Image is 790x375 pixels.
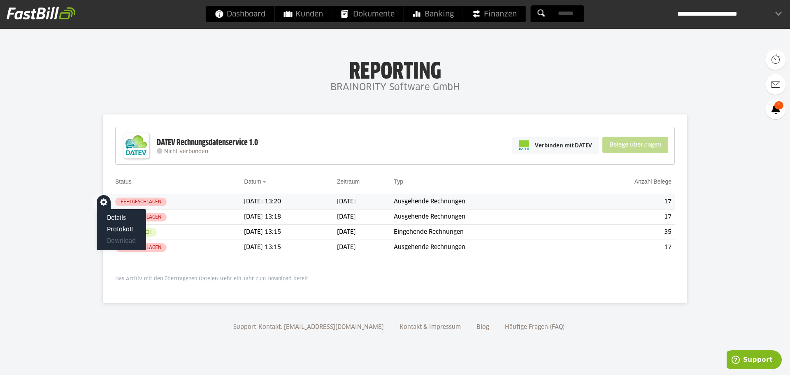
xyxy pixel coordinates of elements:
h1: Reporting [82,58,708,79]
a: Anzahl Belege [634,178,671,185]
td: [DATE] [337,225,394,240]
a: Status [115,178,132,185]
a: Häufige Fragen (FAQ) [502,324,568,330]
td: [DATE] [337,240,394,255]
sl-badge: Fehlgeschlagen [115,198,167,206]
span: Kunden [284,6,323,22]
a: Zeitraum [337,178,360,185]
span: Verbinden mit DATEV [535,141,592,149]
a: Support-Kontakt: [EMAIL_ADDRESS][DOMAIN_NAME] [230,324,387,330]
td: Ausgehende Rechnungen [394,194,573,210]
td: [DATE] 13:18 [244,210,337,225]
td: 35 [574,225,675,240]
td: [DATE] [337,194,394,210]
td: [DATE] 13:15 [244,225,337,240]
div: DATEV Rechnungsdatenservice 1.0 [157,137,258,148]
td: 17 [574,194,675,210]
td: [DATE] 13:15 [244,240,337,255]
td: 17 [574,240,675,255]
span: Banking [413,6,454,22]
sl-menu-item: Details [97,212,146,224]
a: Dashboard [206,6,274,22]
td: Ausgehende Rechnungen [394,240,573,255]
a: Finanzen [463,6,526,22]
a: Banking [404,6,463,22]
a: Verbinden mit DATEV [512,137,599,154]
a: Typ [394,178,403,185]
sl-menu-item: Protokoll [97,224,146,235]
span: Dokumente [342,6,395,22]
td: Eingehende Rechnungen [394,225,573,240]
span: Dashboard [215,6,265,22]
img: DATEV-Datenservice Logo [120,129,153,162]
img: fastbill_logo_white.png [7,7,75,20]
img: pi-datev-logo-farbig-24.svg [519,140,529,150]
td: 17 [574,210,675,225]
span: Finanzen [472,6,517,22]
a: Kontakt & Impressum [397,324,464,330]
img: sort_desc.gif [263,181,268,183]
sl-button: Belege übertragen [602,137,668,153]
td: Ausgehende Rechnungen [394,210,573,225]
p: Das Archiv mit den übertragenen Dateien steht ein Jahr zum Download bereit [115,276,675,282]
span: Nicht verbunden [164,149,208,154]
td: [DATE] 13:20 [244,194,337,210]
iframe: Öffnet ein Widget, in dem Sie weitere Informationen finden [727,350,782,371]
span: 1 [774,101,783,109]
sl-menu-item: Download [97,235,146,247]
td: [DATE] [337,210,394,225]
a: Blog [474,324,492,330]
a: Kunden [275,6,332,22]
a: Datum [244,178,261,185]
a: Dokumente [332,6,404,22]
a: 1 [765,99,786,119]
